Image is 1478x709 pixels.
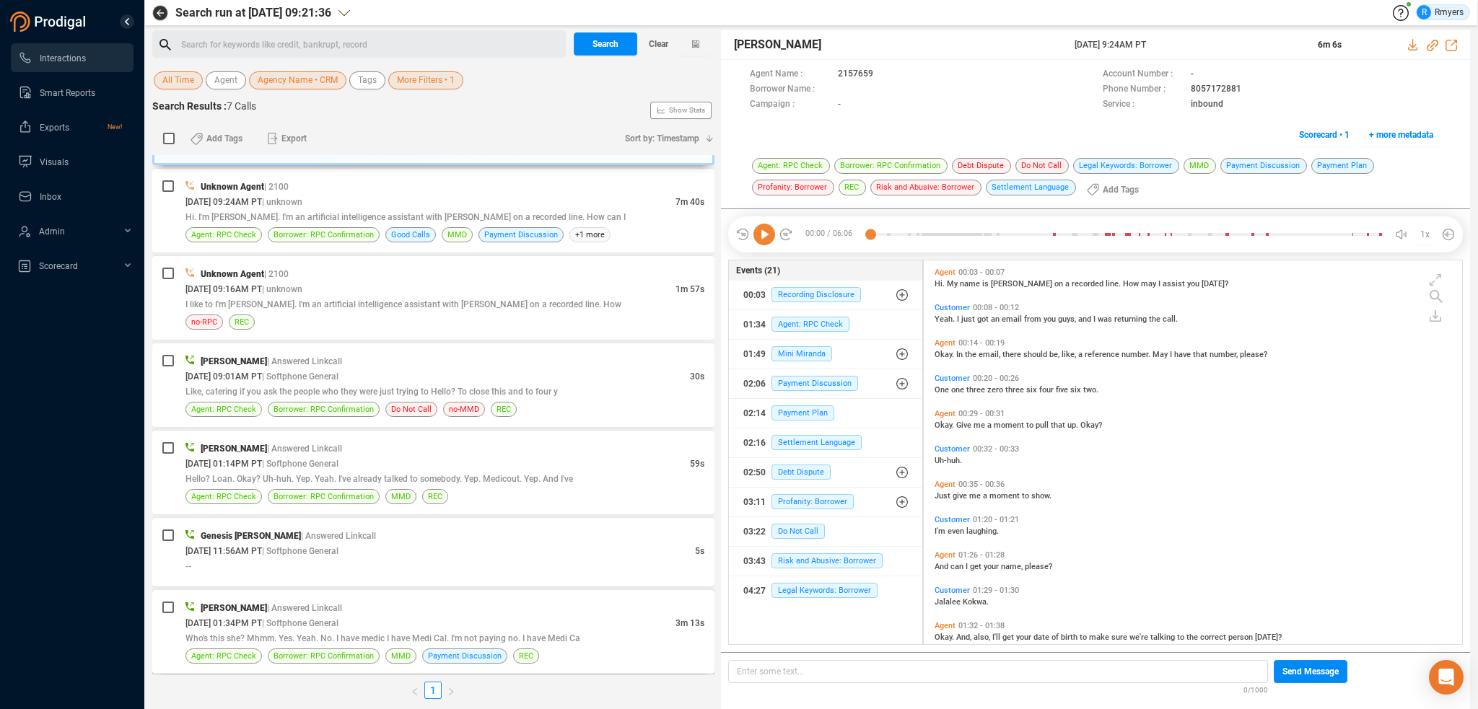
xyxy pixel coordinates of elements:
span: Payment Plan [771,405,834,420]
span: 5s [695,546,704,556]
span: birth [1061,633,1080,642]
span: 00:14 - 00:19 [956,338,1007,348]
a: Visuals [18,147,122,176]
span: I [966,562,970,571]
div: 02:06 [743,372,766,395]
span: get [1002,633,1016,642]
span: REC [497,402,511,416]
span: laughing. [966,527,999,536]
span: three [1005,385,1026,395]
span: Do Not Call [771,524,825,539]
li: Interactions [11,43,134,72]
span: may [1141,279,1158,289]
div: 03:22 [743,520,766,543]
span: Agent [214,71,237,89]
span: [DATE] 01:34PM PT [185,618,262,628]
span: Search run at [DATE] 09:21:36 [175,4,331,22]
span: Debt Dispute [771,464,831,480]
span: Do Not Call [391,402,432,416]
div: 04:27 [743,579,766,602]
span: - [838,97,841,113]
span: name, [1001,562,1025,571]
span: and [1078,314,1093,324]
span: a [1078,350,1085,359]
span: [PERSON_NAME] [201,603,267,613]
span: moment [989,491,1022,501]
span: [DATE] 9:24AM PT [1075,38,1300,51]
span: Visuals [40,157,69,167]
span: should [1023,350,1049,359]
span: Agency Name • CRM [258,71,338,89]
span: Okay. [935,420,956,430]
span: MMD [391,649,411,663]
span: REC [235,315,249,329]
button: More Filters • 1 [388,71,463,89]
span: Debt Dispute [952,158,1011,174]
span: correct [1200,633,1228,642]
span: | unknown [262,284,302,294]
img: prodigal-logo [10,12,89,32]
span: Agent: RPC Check [771,317,849,332]
span: email [1002,314,1024,324]
button: Clear [637,32,681,56]
a: Smart Reports [18,78,122,107]
span: Just [935,491,953,501]
li: 1 [424,682,442,699]
span: Agent: RPC Check [752,158,830,174]
div: [PERSON_NAME]| Answered Linkcall[DATE] 01:34PM PT| Softphone General3m 13sWho's this she? Mhmm. Y... [152,590,714,674]
span: get [970,562,984,571]
span: I [1158,279,1163,289]
span: your [984,562,1001,571]
span: How [1123,279,1141,289]
span: Hello? Loan. Okay? Uh-huh. Yep. Yeah. I've already talked to somebody. Yep. Medicout. Yep. And I've [185,474,573,484]
button: All Time [154,71,203,89]
span: Agent: RPC Check [191,228,256,242]
span: Okay. [935,350,956,359]
span: Payment Discussion [1220,158,1307,174]
span: Legal Keywords: Borrower [771,583,878,598]
button: 02:50Debt Dispute [729,458,922,487]
span: to [1080,633,1089,642]
button: Add Tags [182,127,251,150]
span: your [1016,633,1033,642]
span: Hi. I'm [PERSON_NAME]. I'm an artificial intelligence assistant with [PERSON_NAME] on a recorded ... [185,212,626,222]
span: I [1093,314,1098,324]
span: 7m 40s [675,197,704,207]
span: Show Stats [669,24,705,197]
span: Tags [358,71,377,89]
span: sure [1111,633,1129,642]
span: 7 Calls [227,100,256,112]
button: Search [574,32,637,56]
span: Payment Plan [1311,158,1374,174]
span: [DATE] 09:16AM PT [185,284,262,294]
span: just [961,314,977,324]
span: have [1174,350,1193,359]
div: 02:16 [743,431,766,454]
span: [DATE] 09:01AM PT [185,371,262,382]
span: Uh-huh. [935,456,962,465]
span: Scorecard [39,261,78,271]
span: Unknown Agent [201,182,264,192]
span: like, [1062,350,1078,359]
span: And, [956,633,974,642]
span: you [1044,314,1058,324]
span: line. [1106,279,1123,289]
span: Hi. [935,279,947,289]
button: Agency Name • CRM [249,71,346,89]
span: even [948,527,966,536]
span: MMD [447,228,467,242]
span: was [1098,314,1114,324]
span: [PERSON_NAME] [991,279,1054,289]
span: email, [979,350,1002,359]
span: reference [1085,350,1121,359]
span: six [1070,385,1083,395]
span: show. [1031,491,1051,501]
button: 03:43Risk and Abusive: Borrower [729,547,922,576]
span: me [974,420,987,430]
span: Good Calls [391,228,430,242]
span: Payment Discussion [484,228,558,242]
span: Agent Name : [750,67,831,82]
a: 1 [425,682,441,698]
span: left [411,687,419,696]
span: Settlement Language [771,435,862,450]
